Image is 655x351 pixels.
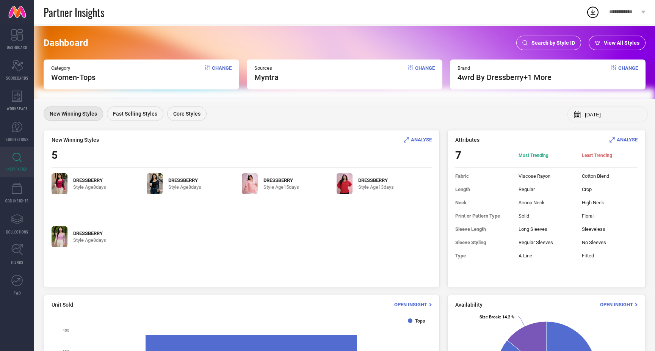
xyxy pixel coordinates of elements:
span: DASHBOARD [7,44,27,50]
span: No Sleeves [582,240,638,245]
span: DRESSBERRY [263,177,299,183]
div: Open download list [586,5,600,19]
span: Style Age 8 days [73,237,106,243]
span: ANALYSE [411,137,432,143]
span: Type [455,253,511,259]
span: Change [212,65,232,82]
span: Floral [582,213,638,219]
span: TRENDS [11,259,24,265]
img: bFJ90aNe_48c101f2251a43689edda99e28b0735b.jpg [147,173,163,194]
span: COLLECTIONS [6,229,28,235]
span: Scoop Neck [519,200,574,205]
span: DRESSBERRY [168,177,201,183]
span: 4wrd by dressberry +1 More [458,73,552,82]
div: Open Insight [394,301,432,308]
span: Women-Tops [51,73,96,82]
span: Fast Selling Styles [113,111,157,117]
span: Change [415,65,435,82]
span: Brand [458,65,552,71]
span: Unit Sold [52,302,73,308]
span: Sleeve Length [455,226,511,232]
img: ponBhOcA_c9ebde34dc94453a80c5a835671c0028.jpg [242,173,258,194]
span: New Winning Styles [52,137,99,143]
span: Open Insight [394,302,427,307]
span: SUGGESTIONS [6,136,29,142]
span: Sleeveless [582,226,638,232]
span: Category [51,65,96,71]
span: Neck [455,200,511,205]
span: Open Insight [600,302,633,307]
span: 5 [52,149,58,161]
span: Regular [519,186,574,192]
span: CDC INSIGHTS [5,198,29,204]
span: Core Styles [173,111,201,117]
span: Regular Sleeves [519,240,574,245]
img: P2BAoMjS_42d7dcc1f4c0424a85c0a35e1c0cc1ca.jpg [337,173,353,194]
tspan: Size Break [479,315,500,320]
span: DRESSBERRY [73,230,106,236]
span: Long Sleeves [519,226,574,232]
span: Availability [455,302,483,308]
span: Style Age 8 days [168,184,201,190]
text: : 14.2 % [479,315,514,320]
span: 7 [455,149,511,161]
img: nCUNjQHU_218af6ab3e5747be8effe31e14a03203.jpg [52,173,67,194]
span: Viscose Rayon [519,173,574,179]
input: Select month [585,112,642,118]
text: 400 [63,328,69,332]
div: Analyse [610,136,638,143]
span: DRESSBERRY [73,177,106,183]
span: Change [618,65,638,82]
div: Open Insight [600,301,638,308]
span: Dashboard [44,38,88,48]
span: Most Trending [519,152,574,158]
span: High Neck [582,200,638,205]
span: Sleeve Styling [455,240,511,245]
span: Least Trending [582,152,638,158]
span: Fabric [455,173,511,179]
span: Search by Style ID [531,40,575,46]
span: New Winning Styles [50,111,97,117]
span: INSPIRATION [6,166,28,172]
img: bTGjf59X_7676c43d85cf4e3d86a4acef372ad97e.jpg [52,226,67,247]
span: Length [455,186,511,192]
span: DRESSBERRY [358,177,394,183]
span: Cotton Blend [582,173,638,179]
span: Style Age 13 days [358,184,394,190]
span: myntra [254,73,279,82]
span: Attributes [455,137,479,143]
span: ANALYSE [617,137,638,143]
span: Print or Pattern Type [455,213,511,219]
span: WORKSPACE [7,106,28,111]
span: Sources [254,65,279,71]
span: Crop [582,186,638,192]
span: Style Age 8 days [73,184,106,190]
span: Partner Insights [44,5,104,20]
span: Solid [519,213,574,219]
span: View All Styles [604,40,639,46]
span: Fitted [582,253,638,259]
text: Tops [415,318,425,324]
span: SCORECARDS [6,75,28,81]
span: FWD [14,290,21,296]
span: A-Line [519,253,574,259]
div: Analyse [404,136,432,143]
span: Style Age 15 days [263,184,299,190]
